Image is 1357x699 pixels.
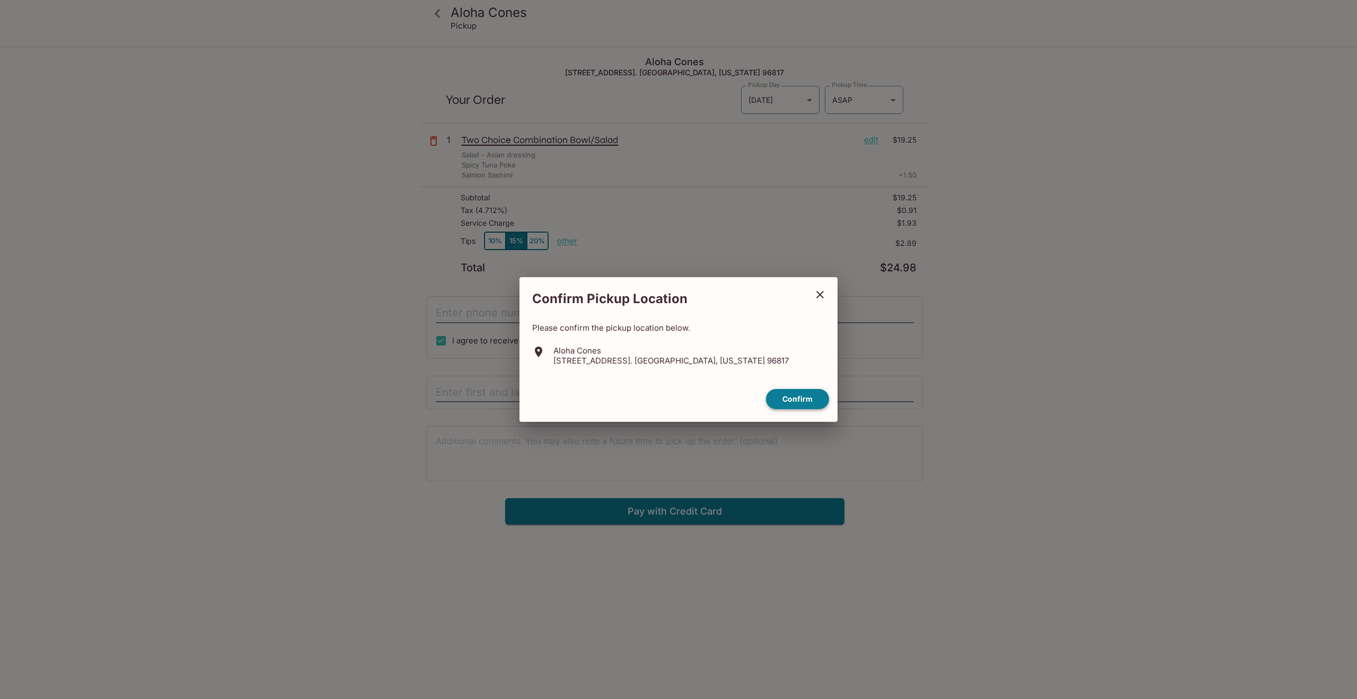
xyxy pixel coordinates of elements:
[553,346,789,356] p: Aloha Cones
[553,356,789,366] p: [STREET_ADDRESS]. [GEOGRAPHIC_DATA], [US_STATE] 96817
[532,323,825,333] p: Please confirm the pickup location below.
[807,281,833,308] button: close
[766,389,829,410] button: confirm
[519,286,807,312] h2: Confirm Pickup Location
